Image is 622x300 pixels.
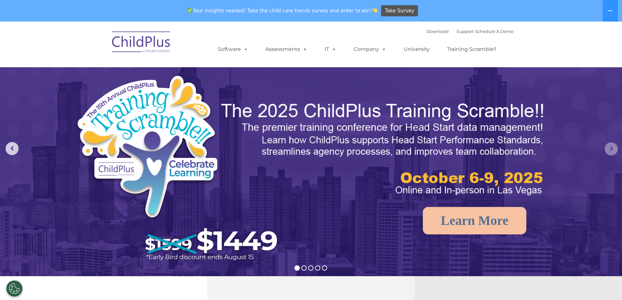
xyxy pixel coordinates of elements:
[318,43,343,56] a: IT
[185,4,380,17] span: Your insights needed! Take the child care trends survey and enter to win!
[475,29,514,34] a: Schedule A Demo
[397,43,436,56] a: University
[91,70,119,75] span: Phone number
[347,43,393,56] a: Company
[381,5,418,17] a: Take Survey
[440,43,503,56] a: Training Scramble!!
[385,5,414,17] span: Take Survey
[423,207,526,234] a: Learn More
[426,29,449,34] a: Download
[6,280,23,297] button: Cookies Settings
[109,27,174,59] img: ChildPlus by Procare Solutions
[456,29,474,34] a: Support
[91,43,111,48] span: Last name
[373,8,377,13] img: 👏
[259,43,314,56] a: Assessments
[187,8,192,13] img: ✅
[211,43,255,56] a: Software
[426,29,514,34] font: |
